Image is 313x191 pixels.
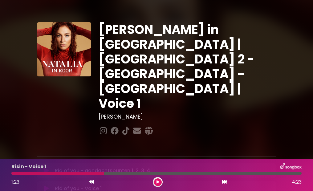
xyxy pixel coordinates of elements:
img: songbox-logo-white.png [280,163,302,171]
span: 1:23 [11,178,19,185]
img: YTVS25JmS9CLUqXqkEhs [37,22,91,76]
p: Risin - Voice 1 [11,163,46,170]
h3: [PERSON_NAME] [99,113,276,120]
h1: [PERSON_NAME] in [GEOGRAPHIC_DATA] | [GEOGRAPHIC_DATA] 2 - [GEOGRAPHIC_DATA] - [GEOGRAPHIC_DATA] ... [99,22,276,111]
span: 4:23 [292,178,302,186]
